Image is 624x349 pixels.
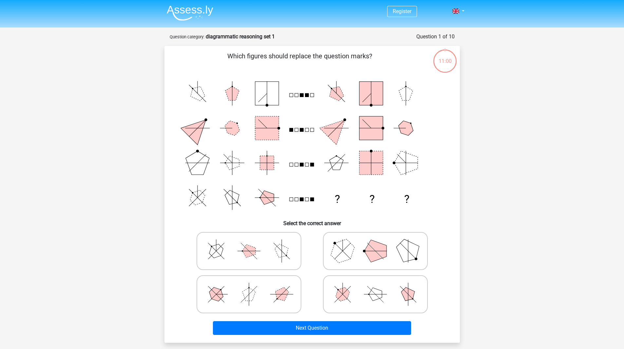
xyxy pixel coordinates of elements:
div: Question 1 of 10 [416,33,455,41]
strong: diagrammatic reasoning set 1 [206,33,275,40]
button: Next Question [213,321,411,335]
div: 11:00 [433,49,457,65]
a: Register [393,8,411,14]
text: ? [334,193,340,205]
text: ? [369,193,374,205]
p: Which figures should replace the question marks? [175,51,425,71]
img: Assessly [167,5,213,21]
text: ? [404,193,409,205]
h6: Select the correct answer [175,215,449,226]
small: Question category: [170,34,204,39]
